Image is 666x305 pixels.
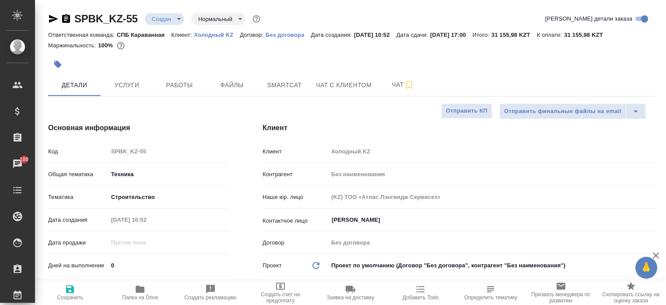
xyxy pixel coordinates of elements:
[386,280,456,305] button: Добавить Todo
[48,123,228,133] h4: Основная информация
[531,291,591,304] span: Призвать менеджера по развитию
[48,193,108,202] p: Тематика
[526,280,596,305] button: Призвать менеджера по развитию
[263,147,328,156] p: Клиент
[158,80,200,91] span: Работы
[48,14,59,24] button: Скопировать ссылку для ЯМессенджера
[48,55,67,74] button: Добавить тэг
[328,236,656,249] input: Пустое поле
[635,257,657,279] button: 🙏
[499,103,646,119] div: split button
[263,193,328,202] p: Наше юр. лицо
[14,155,34,164] span: 100
[240,32,266,38] p: Договор:
[404,80,414,90] svg: Подписаться
[184,294,236,301] span: Создать рекламацию
[537,32,564,38] p: К оплате:
[545,14,632,23] span: [PERSON_NAME] детали заказа
[171,32,194,38] p: Клиент:
[196,15,235,23] button: Нормальный
[327,294,374,301] span: Заявка на доставку
[263,216,328,225] p: Контактное лицо
[194,32,240,38] p: Холодный KZ
[149,15,174,23] button: Создан
[2,153,33,175] a: 100
[382,79,424,90] span: Чат
[328,168,656,181] input: Пустое поле
[328,145,656,158] input: Пустое поле
[245,280,315,305] button: Создать счет на предоплату
[57,294,83,301] span: Сохранить
[61,14,71,24] button: Скопировать ссылку
[441,103,492,119] button: Отправить КП
[652,219,653,221] button: Open
[315,280,386,305] button: Заявка на доставку
[108,145,228,158] input: Пустое поле
[194,31,240,38] a: Холодный KZ
[108,259,228,272] input: ✎ Введи что-нибудь
[48,147,108,156] p: Код
[639,259,654,277] span: 🙏
[316,80,372,91] span: Чат с клиентом
[48,32,117,38] p: Ответственная команда:
[53,80,95,91] span: Детали
[108,213,185,226] input: Пустое поле
[48,216,108,224] p: Дата создания
[396,32,430,38] p: Дата сдачи:
[263,80,305,91] span: Smartcat
[35,280,105,305] button: Сохранить
[491,32,537,38] p: 31 155,98 KZT
[499,103,626,119] button: Отправить финальные файлы на email
[98,42,115,49] p: 100%
[263,170,328,179] p: Контрагент
[211,80,253,91] span: Файлы
[175,280,245,305] button: Создать рекламацию
[48,42,98,49] p: Маржинальность:
[266,32,311,38] p: Без договора
[122,294,158,301] span: Папка на Drive
[106,80,148,91] span: Услуги
[108,236,185,249] input: Пустое поле
[504,106,621,117] span: Отправить финальные файлы на email
[108,167,228,182] div: Техника
[263,123,656,133] h4: Клиент
[601,291,661,304] span: Скопировать ссылку на оценку заказа
[266,31,311,38] a: Без договора
[48,170,108,179] p: Общая тематика
[191,13,245,25] div: Создан
[251,291,310,304] span: Создать счет на предоплату
[115,40,126,51] button: 0.00 KZT;
[105,280,175,305] button: Папка на Drive
[263,238,328,247] p: Договор
[328,191,656,203] input: Пустое поле
[596,280,666,305] button: Скопировать ссылку на оценку заказа
[430,32,473,38] p: [DATE] 17:00
[251,13,262,25] button: Доп статусы указывают на важность/срочность заказа
[328,258,656,273] div: Проект по умолчанию (Договор "Без договора", контрагент "Без наименования")
[564,32,610,38] p: 31 155,98 KZT
[464,294,517,301] span: Определить тематику
[456,280,526,305] button: Определить тематику
[108,190,228,205] div: Строительство
[354,32,396,38] p: [DATE] 10:52
[263,261,282,270] p: Проект
[446,106,487,116] span: Отправить КП
[117,32,172,38] p: СПБ Караванная
[48,261,108,270] p: Дней на выполнение
[311,32,354,38] p: Дата создания:
[74,13,138,25] a: SPBK_KZ-55
[145,13,184,25] div: Создан
[48,238,108,247] p: Дата продажи
[403,294,438,301] span: Добавить Todo
[473,32,491,38] p: Итого:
